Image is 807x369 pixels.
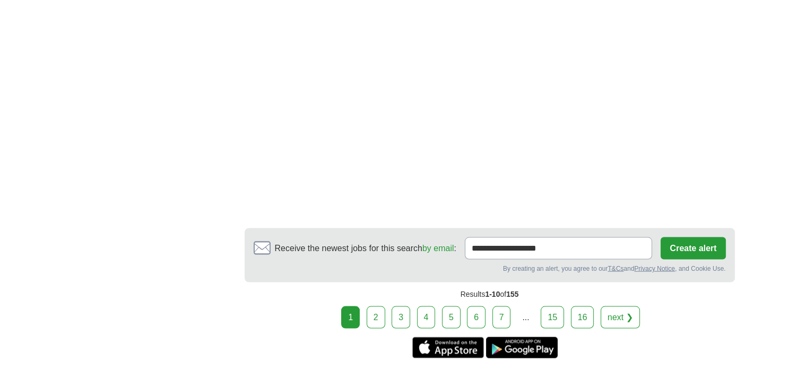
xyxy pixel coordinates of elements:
a: 5 [442,306,461,328]
div: By creating an alert, you agree to our and , and Cookie Use. [254,263,726,273]
a: 15 [541,306,564,328]
span: 1-10 [485,289,500,298]
span: Receive the newest jobs for this search : [275,242,456,254]
a: 6 [467,306,485,328]
span: 155 [506,289,518,298]
a: 2 [367,306,385,328]
a: by email [422,243,454,252]
a: next ❯ [601,306,640,328]
a: 4 [417,306,436,328]
a: 3 [392,306,410,328]
button: Create alert [661,237,725,259]
a: 16 [571,306,594,328]
a: Get the Android app [486,337,558,358]
a: Get the iPhone app [412,337,484,358]
div: ... [515,306,536,328]
a: 7 [492,306,511,328]
div: Results of [245,282,735,306]
a: Privacy Notice [634,264,675,272]
a: T&Cs [608,264,623,272]
div: 1 [341,306,360,328]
